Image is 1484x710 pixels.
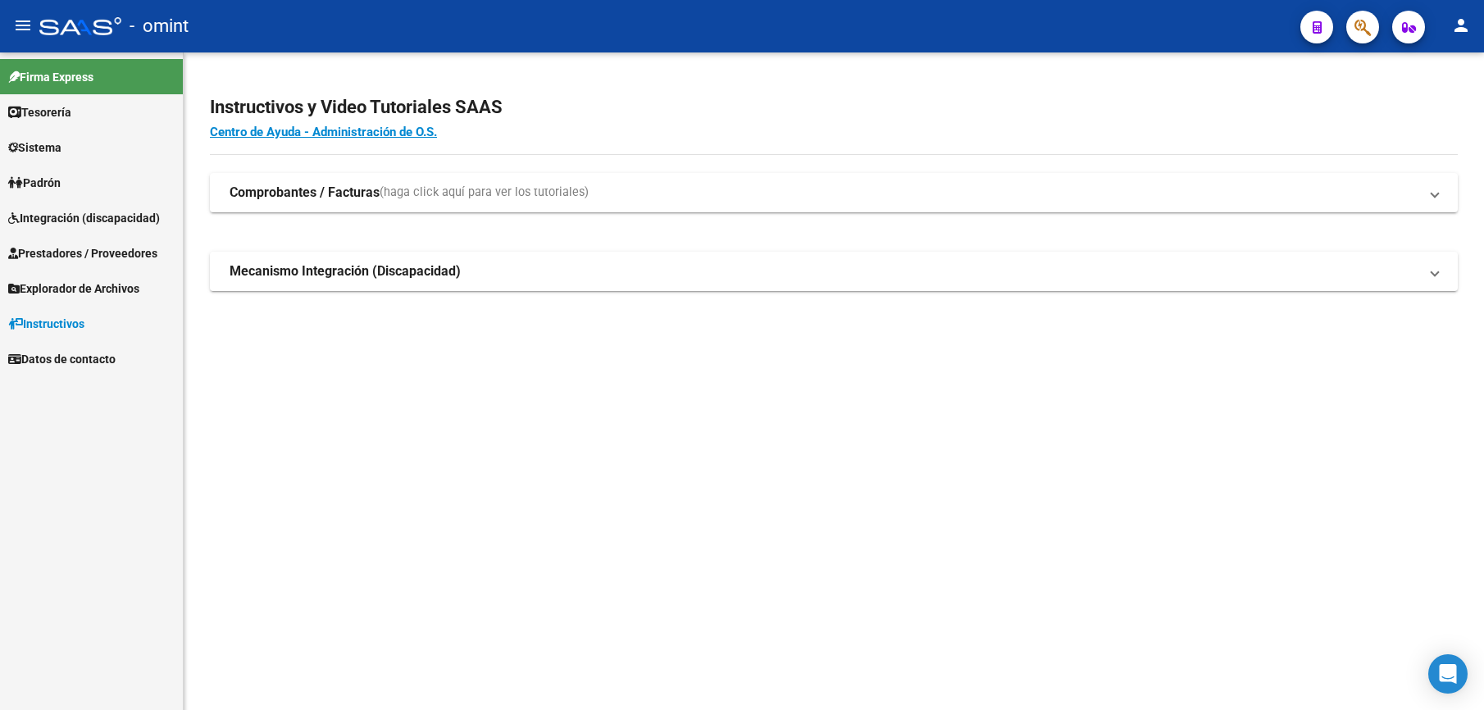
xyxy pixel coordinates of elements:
mat-expansion-panel-header: Mecanismo Integración (Discapacidad) [210,252,1458,291]
span: Prestadores / Proveedores [8,244,157,262]
mat-expansion-panel-header: Comprobantes / Facturas(haga click aquí para ver los tutoriales) [210,173,1458,212]
span: Tesorería [8,103,71,121]
h2: Instructivos y Video Tutoriales SAAS [210,92,1458,123]
span: Integración (discapacidad) [8,209,160,227]
mat-icon: menu [13,16,33,35]
a: Centro de Ayuda - Administración de O.S. [210,125,437,139]
span: Explorador de Archivos [8,280,139,298]
mat-icon: person [1451,16,1471,35]
span: (haga click aquí para ver los tutoriales) [380,184,589,202]
span: Padrón [8,174,61,192]
span: Datos de contacto [8,350,116,368]
strong: Mecanismo Integración (Discapacidad) [230,262,461,280]
span: Sistema [8,139,61,157]
span: Instructivos [8,315,84,333]
strong: Comprobantes / Facturas [230,184,380,202]
span: Firma Express [8,68,93,86]
span: - omint [130,8,189,44]
div: Open Intercom Messenger [1428,654,1468,694]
